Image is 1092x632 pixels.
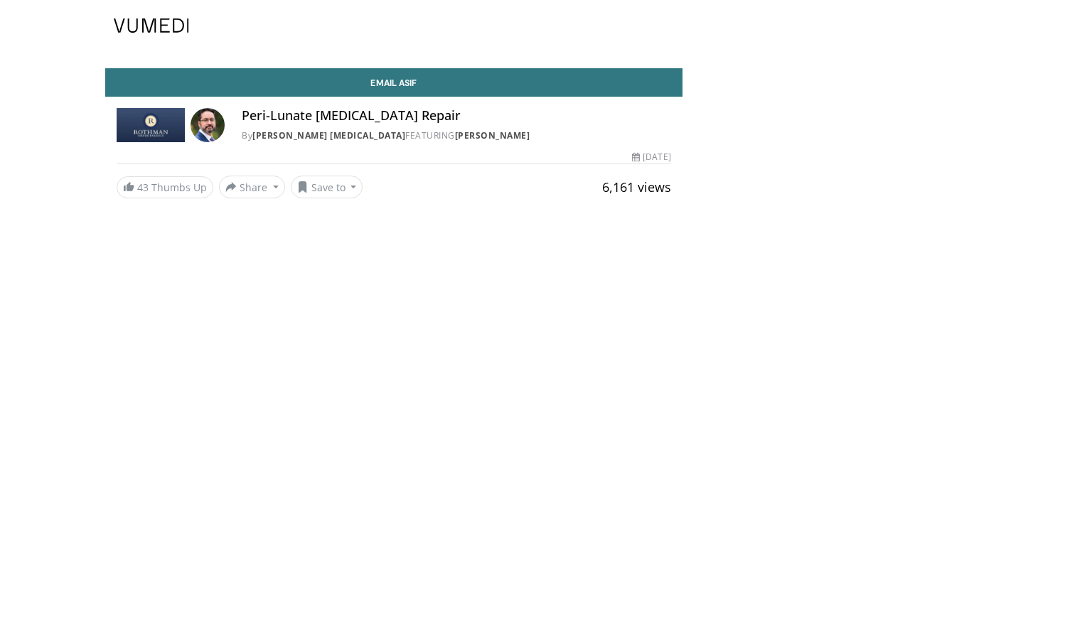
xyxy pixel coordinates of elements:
[105,68,682,97] a: Email Asif
[117,176,213,198] a: 43 Thumbs Up
[114,18,189,33] img: VuMedi Logo
[632,151,670,164] div: [DATE]
[455,129,530,141] a: [PERSON_NAME]
[191,108,225,142] img: Avatar
[219,176,285,198] button: Share
[602,178,671,196] span: 6,161 views
[117,108,185,142] img: Rothman Hand Surgery
[242,108,671,124] h4: Peri-Lunate [MEDICAL_DATA] Repair
[242,129,671,142] div: By FEATURING
[137,181,149,194] span: 43
[291,176,363,198] button: Save to
[252,129,405,141] a: [PERSON_NAME] [MEDICAL_DATA]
